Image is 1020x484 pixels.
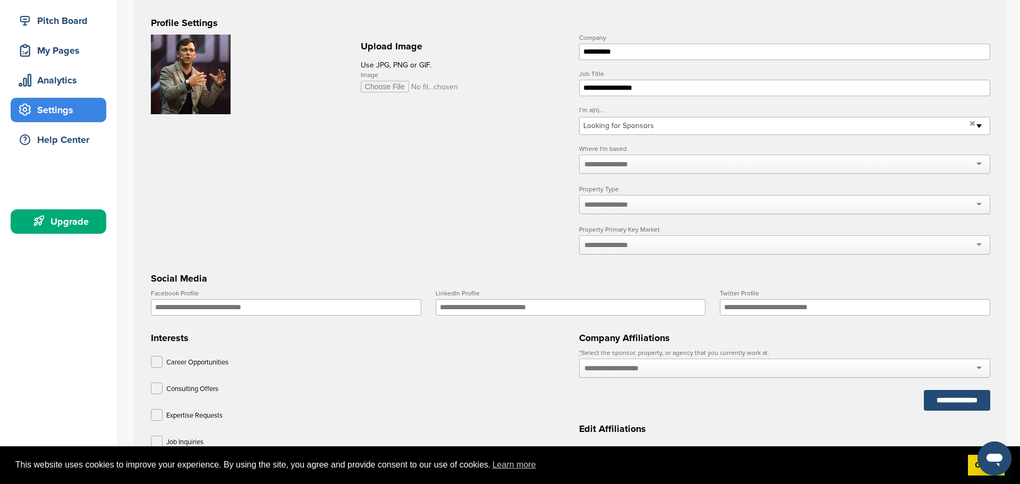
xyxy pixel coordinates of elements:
[11,68,106,92] a: Analytics
[166,436,203,449] p: Job Inquiries
[579,330,990,345] h3: Company Affiliations
[968,455,1005,476] a: dismiss cookie message
[151,35,231,114] img: Sohnlein-Pioneers.jpg
[583,120,966,132] span: Looking for Sponsors
[11,38,106,63] a: My Pages
[166,383,218,396] p: Consulting Offers
[720,290,990,296] label: Twitter Profile
[11,9,106,33] a: Pitch Board
[579,350,990,356] label: Select the sponsor, property, or agency that you currently work at.
[15,457,959,473] span: This website uses cookies to improve your experience. By using the site, you agree and provide co...
[151,290,421,296] label: Facebook Profile
[166,409,223,422] p: Expertise Requests
[361,58,562,72] p: Use JPG, PNG or GIF.
[579,226,990,233] label: Property Primary Key Market
[11,128,106,152] a: Help Center
[11,98,106,122] a: Settings
[361,39,562,54] h2: Upload Image
[579,35,990,41] label: Company
[361,72,562,78] label: Image
[436,290,706,296] label: LinkedIn Profile
[166,356,228,369] p: Career Opportunities
[16,11,106,30] div: Pitch Board
[16,212,106,231] div: Upgrade
[491,457,538,473] a: learn more about cookies
[16,41,106,60] div: My Pages
[579,107,990,113] label: I’m a(n)...
[579,146,990,152] label: Where I'm based
[16,71,106,90] div: Analytics
[151,15,990,30] h3: Profile Settings
[579,186,990,192] label: Property Type
[16,100,106,120] div: Settings
[151,271,990,286] h3: Social Media
[11,209,106,234] a: Upgrade
[16,130,106,149] div: Help Center
[579,349,581,356] abbr: required
[977,441,1011,475] iframe: Button to launch messaging window
[151,330,562,345] h3: Interests
[579,71,990,77] label: Job Title
[579,421,990,436] h3: Edit Affiliations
